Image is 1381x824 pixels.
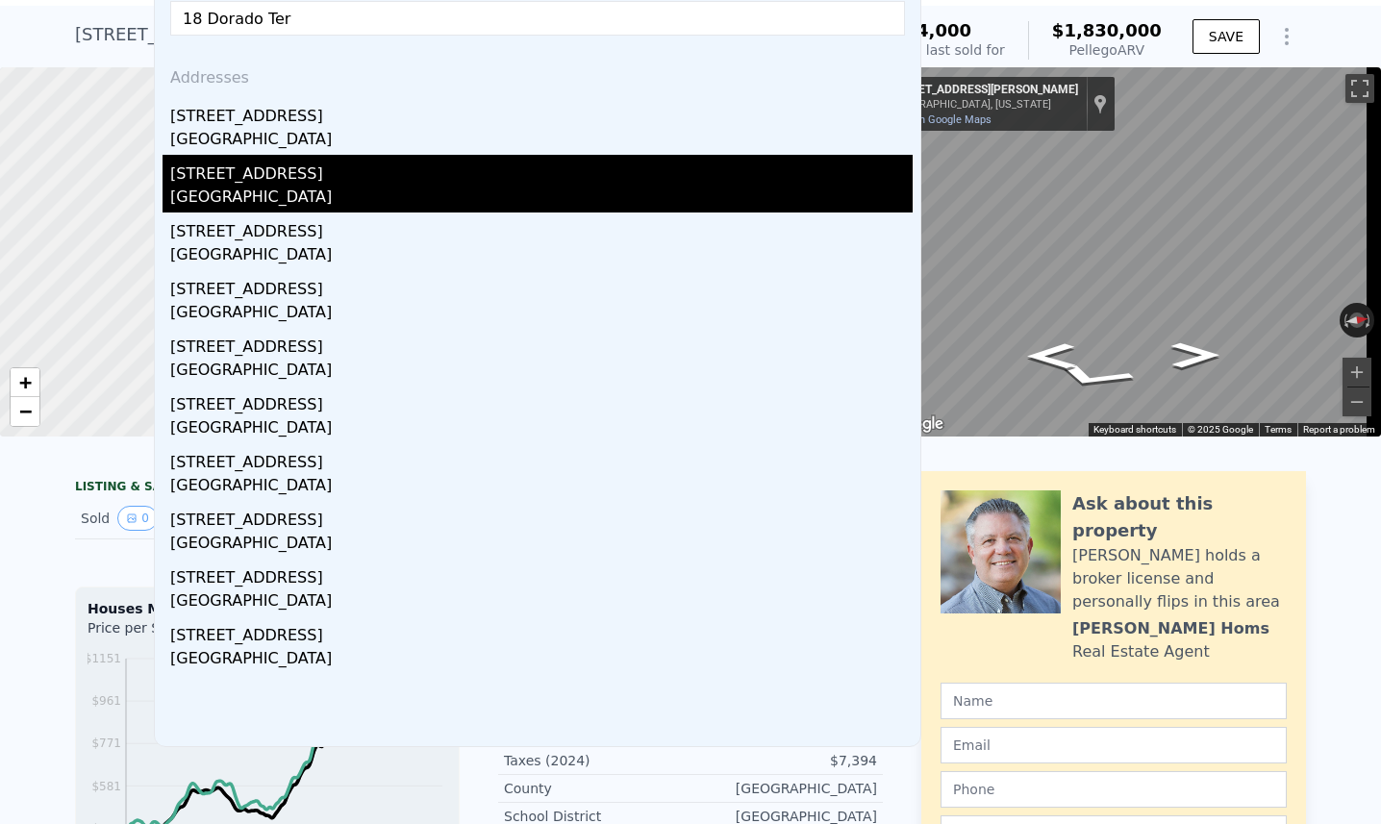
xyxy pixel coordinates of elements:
[75,21,536,48] div: [STREET_ADDRESS] , [GEOGRAPHIC_DATA] , CA 94112
[163,51,913,97] div: Addresses
[1268,17,1306,56] button: Show Options
[170,501,913,532] div: [STREET_ADDRESS]
[888,83,1078,98] div: [STREET_ADDRESS][PERSON_NAME]
[170,359,913,386] div: [GEOGRAPHIC_DATA]
[1093,93,1107,114] a: Show location on map
[1093,423,1176,437] button: Keyboard shortcuts
[1303,424,1375,435] a: Report a problem
[170,647,913,674] div: [GEOGRAPHIC_DATA]
[941,683,1287,719] input: Name
[91,737,121,750] tspan: $771
[1072,617,1269,640] div: [PERSON_NAME] Homs
[170,616,913,647] div: [STREET_ADDRESS]
[941,727,1287,763] input: Email
[88,599,447,618] div: Houses Median Sale
[504,751,690,770] div: Taxes (2024)
[11,368,39,397] a: Zoom in
[1265,424,1292,435] a: Terms
[690,779,877,798] div: [GEOGRAPHIC_DATA]
[1072,544,1287,613] div: [PERSON_NAME] holds a broker license and personally flips in this area
[91,694,121,708] tspan: $961
[1193,19,1260,54] button: SAVE
[1022,356,1164,396] path: Go Southeast
[19,370,32,394] span: +
[1340,303,1350,337] button: Rotate counterclockwise
[880,67,1381,437] div: Street View
[504,779,690,798] div: County
[1188,424,1253,435] span: © 2025 Google
[117,506,158,531] button: View historical data
[1365,303,1375,337] button: Rotate clockwise
[1052,20,1162,40] span: $1,830,000
[170,128,913,155] div: [GEOGRAPHIC_DATA]
[170,328,913,359] div: [STREET_ADDRESS]
[690,751,877,770] div: $7,394
[880,67,1381,437] div: Map
[1343,358,1371,387] button: Zoom in
[1345,74,1374,103] button: Toggle fullscreen view
[888,113,992,126] a: View on Google Maps
[170,301,913,328] div: [GEOGRAPHIC_DATA]
[1072,490,1287,544] div: Ask about this property
[881,20,972,40] span: $274,000
[170,212,913,243] div: [STREET_ADDRESS]
[170,589,913,616] div: [GEOGRAPHIC_DATA]
[75,479,460,498] div: LISTING & SALE HISTORY
[88,618,267,649] div: Price per Square Foot
[81,506,252,531] div: Sold
[1052,40,1162,60] div: Pellego ARV
[170,270,913,301] div: [STREET_ADDRESS]
[1339,311,1375,330] button: Reset the view
[170,474,913,501] div: [GEOGRAPHIC_DATA]
[170,559,913,589] div: [STREET_ADDRESS]
[170,155,913,186] div: [STREET_ADDRESS]
[91,780,121,793] tspan: $581
[1151,337,1240,374] path: Go North, Faxon Ave
[170,243,913,270] div: [GEOGRAPHIC_DATA]
[888,98,1078,111] div: [GEOGRAPHIC_DATA], [US_STATE]
[1343,387,1371,416] button: Zoom out
[170,386,913,416] div: [STREET_ADDRESS]
[1007,337,1096,375] path: Go South, Faxon Ave
[170,186,913,212] div: [GEOGRAPHIC_DATA]
[941,771,1287,808] input: Phone
[847,40,1005,60] div: Off Market, last sold for
[1072,640,1210,663] div: Real Estate Agent
[170,443,913,474] div: [STREET_ADDRESS]
[11,397,39,426] a: Zoom out
[19,399,32,423] span: −
[85,652,121,665] tspan: $1151
[170,416,913,443] div: [GEOGRAPHIC_DATA]
[170,97,913,128] div: [STREET_ADDRESS]
[170,532,913,559] div: [GEOGRAPHIC_DATA]
[170,1,905,36] input: Enter an address, city, region, neighborhood or zip code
